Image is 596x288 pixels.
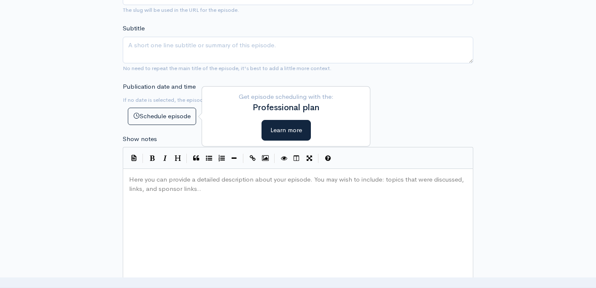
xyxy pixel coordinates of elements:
[127,151,140,164] button: Insert Show Notes Template
[202,152,215,165] button: Generic List
[123,65,332,72] small: No need to repeat the main title of the episode, it's best to add a little more context.
[128,108,196,125] button: Schedule episode
[123,24,145,33] label: Subtitle
[123,96,281,103] small: If no date is selected, the episode will be published immediately.
[123,82,196,92] label: Publication date and time
[228,152,240,165] button: Insert Horizontal Line
[123,6,239,14] small: The slug will be used in the URL for the episode.
[321,152,334,165] button: Markdown Guide
[171,152,184,165] button: Heading
[215,152,228,165] button: Numbered List
[290,152,303,165] button: Toggle Side by Side
[303,152,316,165] button: Toggle Fullscreen
[262,120,311,141] button: Learn more
[208,92,364,102] p: Get episode scheduling with the:
[190,152,202,165] button: Quote
[259,152,272,165] button: Insert Image
[159,152,171,165] button: Italic
[246,152,259,165] button: Create Link
[208,103,364,112] h2: Professional plan
[146,152,159,165] button: Bold
[123,134,157,144] label: Show notes
[274,154,275,163] i: |
[243,154,244,163] i: |
[318,154,319,163] i: |
[278,152,290,165] button: Toggle Preview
